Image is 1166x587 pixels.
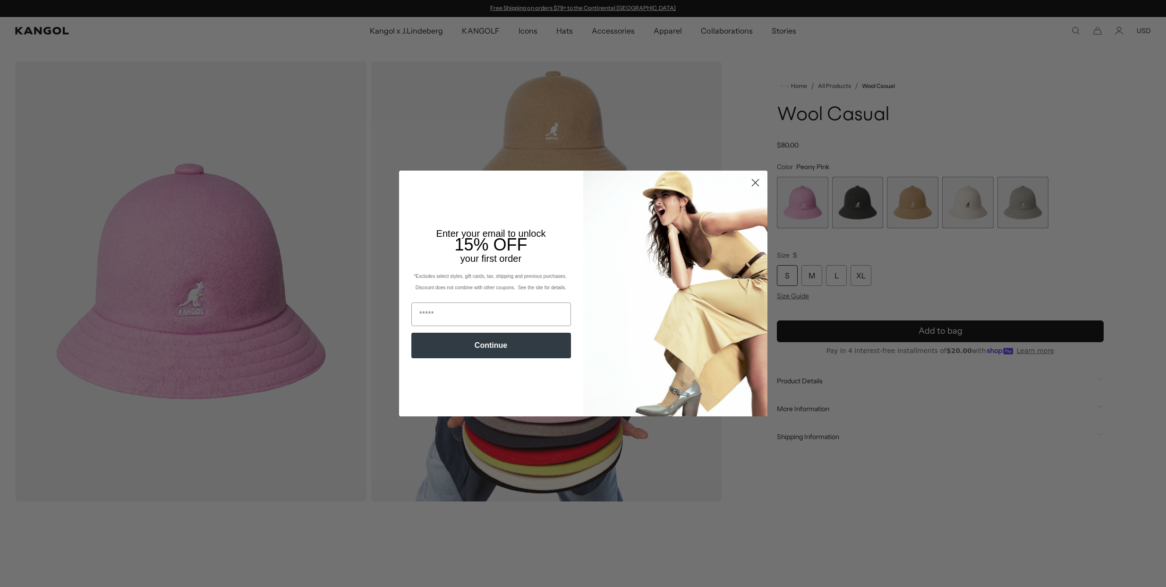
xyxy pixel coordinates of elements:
[583,171,767,416] img: 93be19ad-e773-4382-80b9-c9d740c9197f.jpeg
[460,253,521,264] span: your first order
[411,333,571,358] button: Continue
[414,274,568,290] span: *Excludes select styles, gift cards, tax, shipping and previous purchases. Discount does not comb...
[411,302,571,326] input: Email
[454,235,527,254] span: 15% OFF
[747,174,764,191] button: Close dialog
[436,228,546,239] span: Enter your email to unlock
